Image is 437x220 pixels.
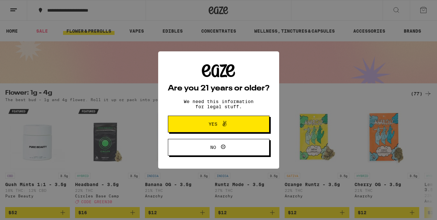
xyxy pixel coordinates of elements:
[210,145,216,150] span: No
[209,122,217,126] span: Yes
[168,139,269,156] button: No
[168,116,269,132] button: Yes
[168,85,269,92] h2: Are you 21 years or older?
[178,99,259,109] p: We need this information for legal stuff.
